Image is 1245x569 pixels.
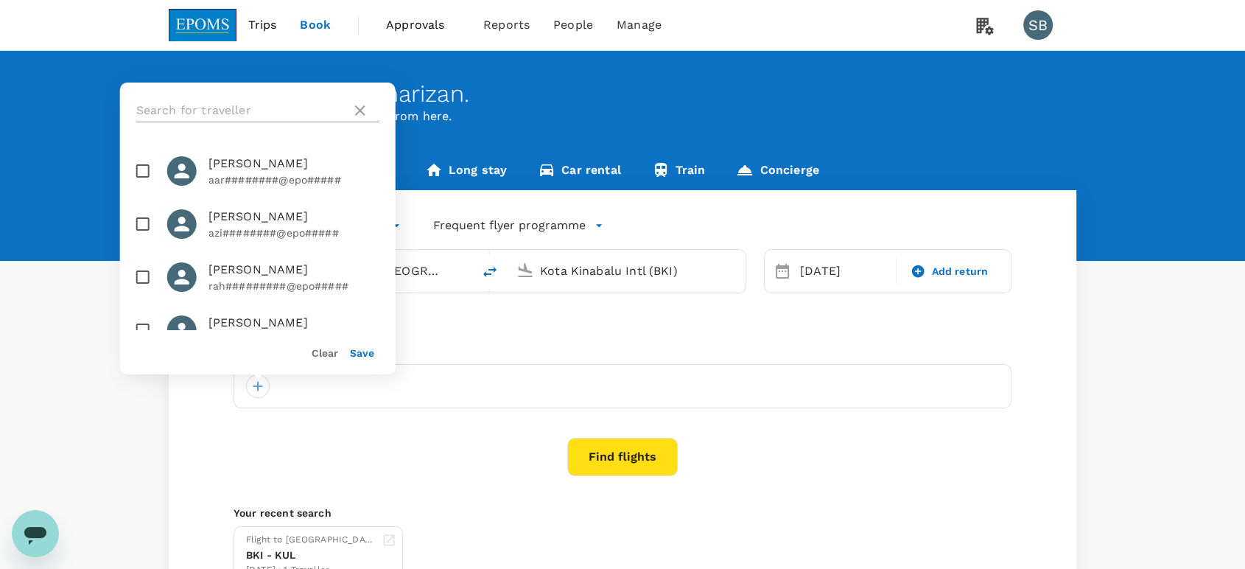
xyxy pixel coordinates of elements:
[794,256,893,286] div: [DATE]
[350,347,374,359] button: Save
[483,16,530,34] span: Reports
[522,155,636,190] a: Car rental
[735,269,738,272] button: Open
[553,16,593,34] span: People
[208,261,379,279] span: [PERSON_NAME]
[720,155,834,190] a: Concierge
[433,217,586,234] p: Frequent flyer programme
[410,155,522,190] a: Long stay
[248,16,277,34] span: Trips
[433,217,603,234] button: Frequent flyer programme
[169,108,1076,125] p: Planning a business trip? Get started from here.
[208,172,379,187] p: aar########@epo#####
[386,16,460,34] span: Approvals
[246,548,376,563] div: BKI - KUL
[540,259,715,282] input: Going to
[208,208,379,226] span: [PERSON_NAME]
[169,9,236,41] img: EPOMS SDN BHD
[1023,10,1053,40] div: SB
[234,341,1011,358] div: Travellers
[312,347,338,359] button: Clear
[208,279,379,293] p: rah#########@epo#####
[931,264,988,279] span: Add return
[208,226,379,240] p: azi########@epo#####
[246,533,376,548] div: Flight to [GEOGRAPHIC_DATA]
[300,16,331,34] span: Book
[636,155,721,190] a: Train
[12,510,59,557] iframe: Button to launch messaging window
[208,314,379,332] span: [PERSON_NAME]
[567,438,678,476] button: Find flights
[472,254,508,290] button: delete
[617,16,662,34] span: Manage
[462,269,465,272] button: Open
[234,506,1011,520] p: Your recent search
[169,80,1076,108] div: Welcome back , Syaharizan .
[136,99,346,122] input: Search for traveller
[208,155,379,172] span: [PERSON_NAME]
